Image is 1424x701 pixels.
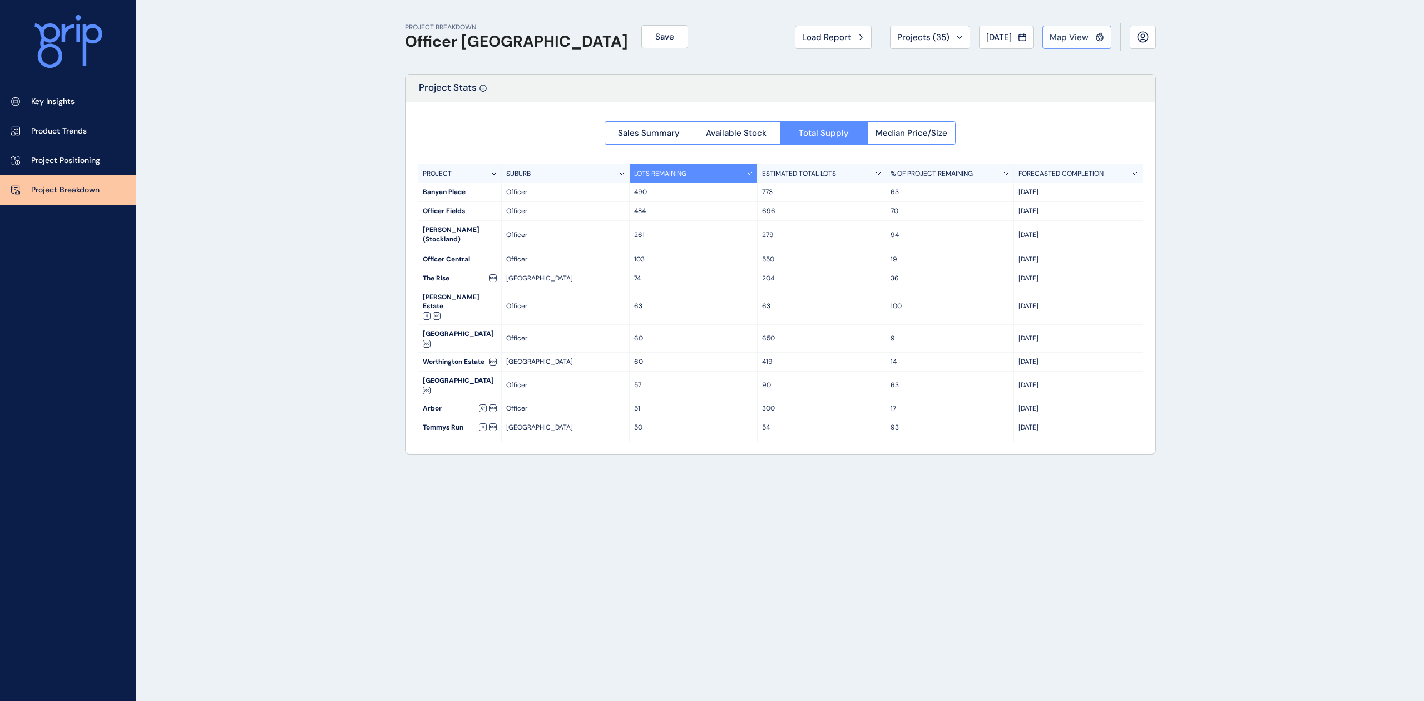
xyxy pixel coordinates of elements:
[423,169,452,179] p: PROJECT
[418,418,501,437] div: Tommys Run
[897,32,950,43] span: Projects ( 35 )
[1050,32,1089,43] span: Map View
[634,442,753,451] p: 46
[891,169,973,179] p: % OF PROJECT REMAINING
[891,381,1009,390] p: 63
[506,169,531,179] p: SUBURB
[979,26,1034,49] button: [DATE]
[418,269,501,288] div: The Rise
[634,357,753,367] p: 60
[418,353,501,371] div: Worthington Estate
[706,127,767,139] span: Available Stock
[1018,206,1138,216] p: [DATE]
[618,127,680,139] span: Sales Summary
[634,423,753,432] p: 50
[891,187,1009,197] p: 63
[506,357,625,367] p: [GEOGRAPHIC_DATA]
[1018,357,1138,367] p: [DATE]
[31,96,75,107] p: Key Insights
[891,357,1009,367] p: 14
[1018,404,1138,413] p: [DATE]
[634,187,753,197] p: 490
[418,372,501,399] div: [GEOGRAPHIC_DATA]
[418,399,501,418] div: Arbor
[891,404,1009,413] p: 17
[418,325,501,352] div: [GEOGRAPHIC_DATA]
[891,230,1009,240] p: 94
[1018,381,1138,390] p: [DATE]
[1018,302,1138,311] p: [DATE]
[762,404,881,413] p: 300
[634,334,753,343] p: 60
[419,81,477,102] p: Project Stats
[634,381,753,390] p: 57
[762,423,881,432] p: 54
[762,255,881,264] p: 550
[506,187,625,197] p: Officer
[693,121,780,145] button: Available Stock
[762,334,881,343] p: 650
[986,32,1012,43] span: [DATE]
[1018,274,1138,283] p: [DATE]
[418,288,501,325] div: [PERSON_NAME] Estate
[891,274,1009,283] p: 36
[31,185,100,196] p: Project Breakdown
[506,206,625,216] p: Officer
[1018,442,1138,451] p: [DATE]
[1018,423,1138,432] p: [DATE]
[1018,230,1138,240] p: [DATE]
[506,381,625,390] p: Officer
[762,442,881,451] p: 100
[418,221,501,250] div: [PERSON_NAME] (Stockland)
[506,274,625,283] p: [GEOGRAPHIC_DATA]
[762,187,881,197] p: 773
[802,32,851,43] span: Load Report
[506,442,625,451] p: Officer
[762,381,881,390] p: 90
[891,334,1009,343] p: 9
[891,206,1009,216] p: 70
[418,202,501,220] div: Officer Fields
[1042,26,1111,49] button: Map View
[31,126,87,137] p: Product Trends
[605,121,693,145] button: Sales Summary
[780,121,868,145] button: Total Supply
[868,121,956,145] button: Median Price/Size
[418,250,501,269] div: Officer Central
[762,274,881,283] p: 204
[634,274,753,283] p: 74
[634,302,753,311] p: 63
[641,25,688,48] button: Save
[762,230,881,240] p: 279
[876,127,947,139] span: Median Price/Size
[890,26,970,49] button: Projects (35)
[891,423,1009,432] p: 93
[1018,187,1138,197] p: [DATE]
[1018,255,1138,264] p: [DATE]
[31,155,100,166] p: Project Positioning
[799,127,849,139] span: Total Supply
[418,437,501,456] div: Laurier
[1018,334,1138,343] p: [DATE]
[795,26,872,49] button: Load Report
[1018,169,1104,179] p: FORECASTED COMPLETION
[634,255,753,264] p: 103
[762,169,836,179] p: ESTIMATED TOTAL LOTS
[762,357,881,367] p: 419
[762,206,881,216] p: 696
[891,255,1009,264] p: 19
[634,404,753,413] p: 51
[634,169,686,179] p: LOTS REMAINING
[891,302,1009,311] p: 100
[891,442,1009,451] p: 46
[506,302,625,311] p: Officer
[405,23,628,32] p: PROJECT BREAKDOWN
[418,183,501,201] div: Banyan Place
[634,230,753,240] p: 261
[634,206,753,216] p: 484
[506,404,625,413] p: Officer
[506,230,625,240] p: Officer
[655,31,674,42] span: Save
[762,302,881,311] p: 63
[506,334,625,343] p: Officer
